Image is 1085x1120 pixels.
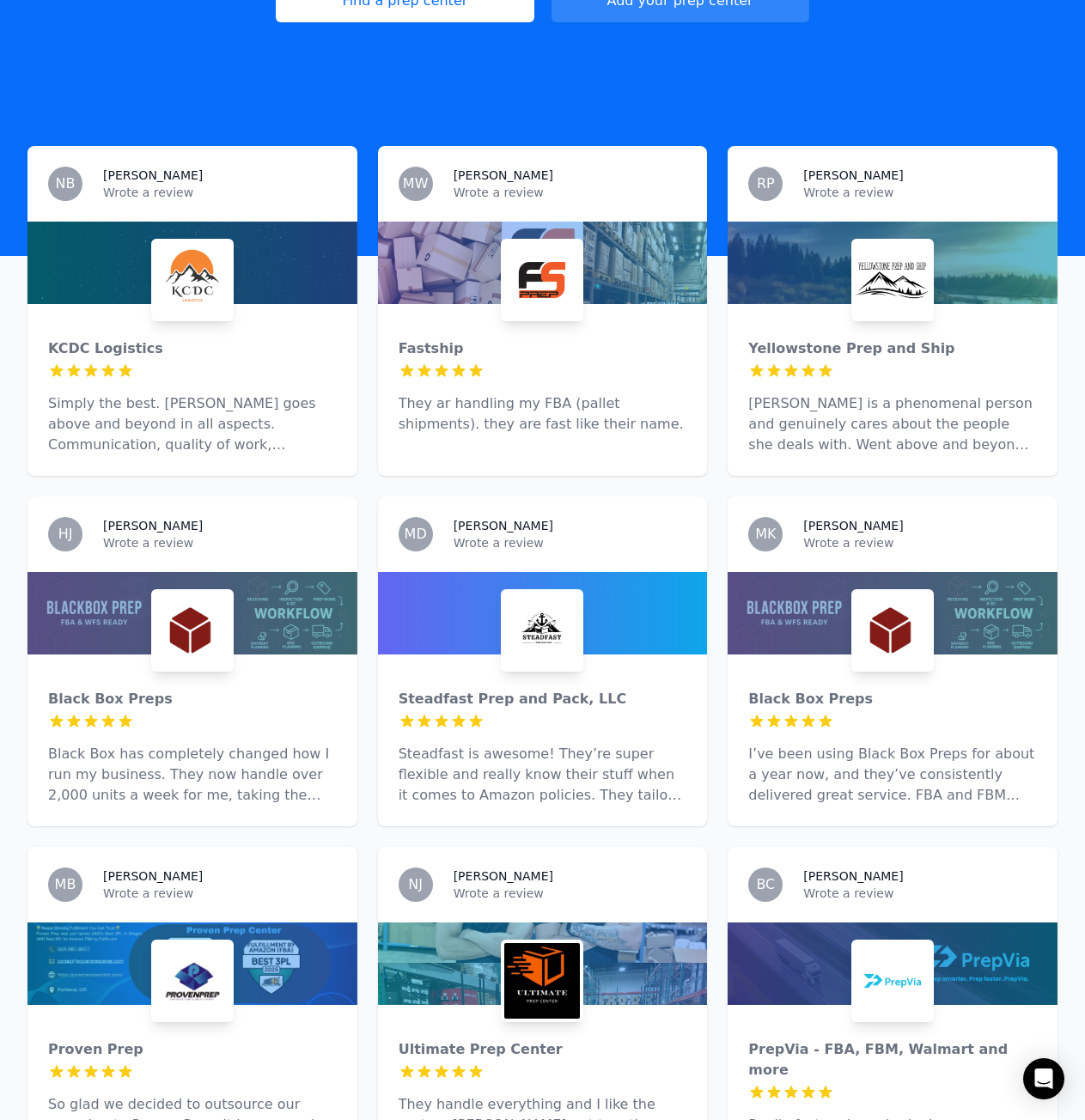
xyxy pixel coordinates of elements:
[103,517,203,534] h3: [PERSON_NAME]
[728,496,1058,826] a: MK[PERSON_NAME]Wrote a reviewBlack Box PrepsBlack Box PrepsI’ve been using Black Box Preps for ab...
[48,689,337,709] div: Black Box Preps
[855,242,930,318] img: Yellowstone Prep and Ship
[755,527,776,541] span: MK
[103,167,203,184] h3: [PERSON_NAME]
[155,242,230,318] img: KCDC Logistics
[55,878,76,892] span: MB
[803,885,1037,902] p: Wrote a review
[504,593,580,668] img: Steadfast Prep and Pack, LLC
[748,338,1037,359] div: Yellowstone Prep and Ship
[103,184,337,201] p: Wrote a review
[48,393,337,455] p: Simply the best. [PERSON_NAME] goes above and beyond in all aspects. Communication, quality of wo...
[408,878,423,892] span: NJ
[748,1039,1037,1080] div: PrepVia - FBA, FBM, Walmart and more
[757,177,775,191] span: RP
[58,527,73,541] span: HJ
[103,534,337,551] p: Wrote a review
[748,744,1037,806] p: I’ve been using Black Box Preps for about a year now, and they’ve consistently delivered great se...
[103,867,203,885] h3: [PERSON_NAME]
[454,167,553,184] h3: [PERSON_NAME]
[1023,1058,1064,1099] div: Open Intercom Messenger
[399,338,687,359] div: Fastship
[756,878,775,892] span: BC
[748,393,1037,455] p: [PERSON_NAME] is a phenomenal person and genuinely cares about the people she deals with. Went ab...
[103,885,337,902] p: Wrote a review
[27,496,357,826] a: HJ[PERSON_NAME]Wrote a reviewBlack Box PrepsBlack Box PrepsBlack Box has completely changed how I...
[454,184,687,201] p: Wrote a review
[48,1039,337,1060] div: Proven Prep
[378,496,708,826] a: MD[PERSON_NAME]Wrote a reviewSteadfast Prep and Pack, LLCSteadfast Prep and Pack, LLCSteadfast is...
[803,867,903,885] h3: [PERSON_NAME]
[454,885,687,902] p: Wrote a review
[155,943,230,1019] img: Proven Prep
[855,593,930,668] img: Black Box Preps
[27,146,357,476] a: NB[PERSON_NAME]Wrote a reviewKCDC LogisticsKCDC LogisticsSimply the best. [PERSON_NAME] goes abov...
[504,943,580,1019] img: Ultimate Prep Center
[803,167,903,184] h3: [PERSON_NAME]
[728,146,1058,476] a: RP[PERSON_NAME]Wrote a reviewYellowstone Prep and ShipYellowstone Prep and Ship[PERSON_NAME] is a...
[748,689,1037,709] div: Black Box Preps
[454,867,553,885] h3: [PERSON_NAME]
[56,177,76,191] span: NB
[855,943,930,1019] img: PrepVia - FBA, FBM, Walmart and more
[403,177,429,191] span: MW
[399,393,687,435] p: They ar handling my FBA (pallet shipments). they are fast like their name.
[803,517,903,534] h3: [PERSON_NAME]
[454,534,687,551] p: Wrote a review
[399,744,687,806] p: Steadfast is awesome! They’re super flexible and really know their stuff when it comes to Amazon ...
[803,534,1037,551] p: Wrote a review
[48,338,337,359] div: KCDC Logistics
[803,184,1037,201] p: Wrote a review
[405,527,427,541] span: MD
[378,146,708,476] a: MW[PERSON_NAME]Wrote a reviewFastshipFastshipThey ar handling my FBA (pallet shipments). they are...
[155,593,230,668] img: Black Box Preps
[48,744,337,806] p: Black Box has completely changed how I run my business. They now handle over 2,000 units a week f...
[399,689,687,709] div: Steadfast Prep and Pack, LLC
[504,242,580,318] img: Fastship
[399,1039,687,1060] div: Ultimate Prep Center
[454,517,553,534] h3: [PERSON_NAME]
